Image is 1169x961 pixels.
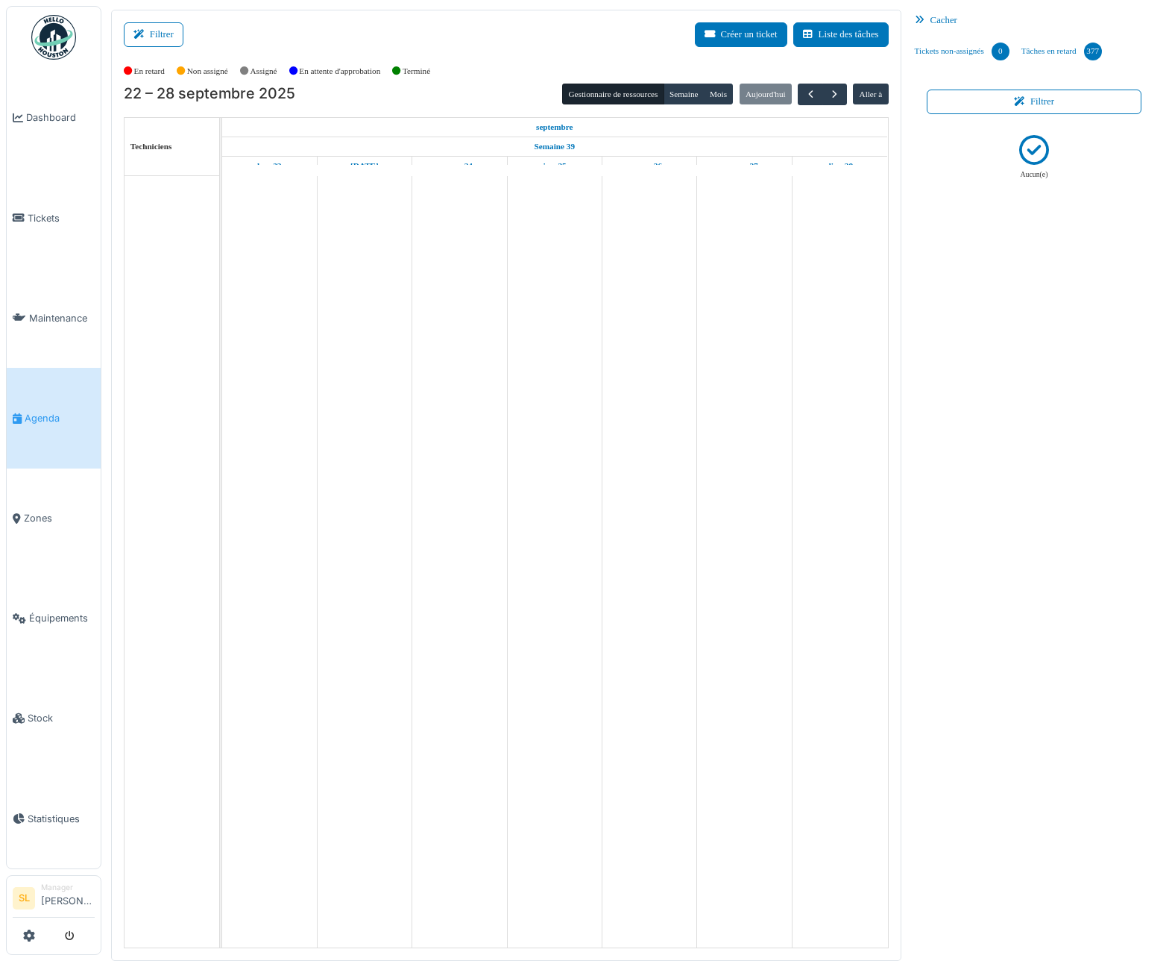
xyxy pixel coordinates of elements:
a: Stock [7,669,101,769]
span: Tickets [28,211,95,225]
span: Stock [28,711,95,725]
a: SL Manager[PERSON_NAME] [13,882,95,918]
button: Suivant [822,84,847,105]
label: Non assigné [187,65,228,78]
a: Équipements [7,569,101,669]
button: Filtrer [927,90,1142,114]
div: 0 [992,43,1009,60]
a: Dashboard [7,68,101,168]
span: Statistiques [28,812,95,826]
p: Aucun(e) [1020,169,1047,181]
img: Badge_color-CXgf-gQk.svg [31,15,76,60]
span: Dashboard [26,110,95,125]
a: 27 septembre 2025 [728,157,762,175]
button: Gestionnaire de ressources [562,84,664,104]
label: En attente d'approbation [299,65,380,78]
h2: 22 – 28 septembre 2025 [124,85,295,103]
label: Terminé [403,65,430,78]
button: Filtrer [124,22,183,47]
span: Techniciens [130,142,172,151]
span: Équipements [29,611,95,625]
button: Aller à [853,84,888,104]
li: [PERSON_NAME] [41,882,95,914]
a: 22 septembre 2025 [532,118,577,137]
a: Tickets [7,168,101,268]
a: Agenda [7,368,101,468]
button: Mois [704,84,734,104]
a: Tâches en retard [1015,31,1108,72]
a: 24 septembre 2025 [443,157,476,175]
a: 23 septembre 2025 [347,157,382,175]
a: Tickets non-assignés [909,31,1015,72]
a: 25 septembre 2025 [539,157,570,175]
a: Zones [7,469,101,569]
label: Assigné [250,65,277,78]
label: En retard [134,65,165,78]
button: Semaine [664,84,705,104]
button: Précédent [798,84,822,105]
li: SL [13,887,35,910]
a: Statistiques [7,769,101,868]
button: Aujourd'hui [740,84,792,104]
button: Liste des tâches [793,22,889,47]
div: 377 [1084,43,1102,60]
a: 26 septembre 2025 [633,157,666,175]
span: Maintenance [29,311,95,325]
a: Maintenance [7,268,101,368]
button: Créer un ticket [695,22,787,47]
div: Cacher [909,10,1160,31]
span: Zones [24,511,95,525]
a: 22 septembre 2025 [253,157,285,175]
a: 28 septembre 2025 [823,157,857,175]
div: Manager [41,882,95,893]
a: Semaine 39 [531,137,579,156]
span: Agenda [25,411,95,425]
